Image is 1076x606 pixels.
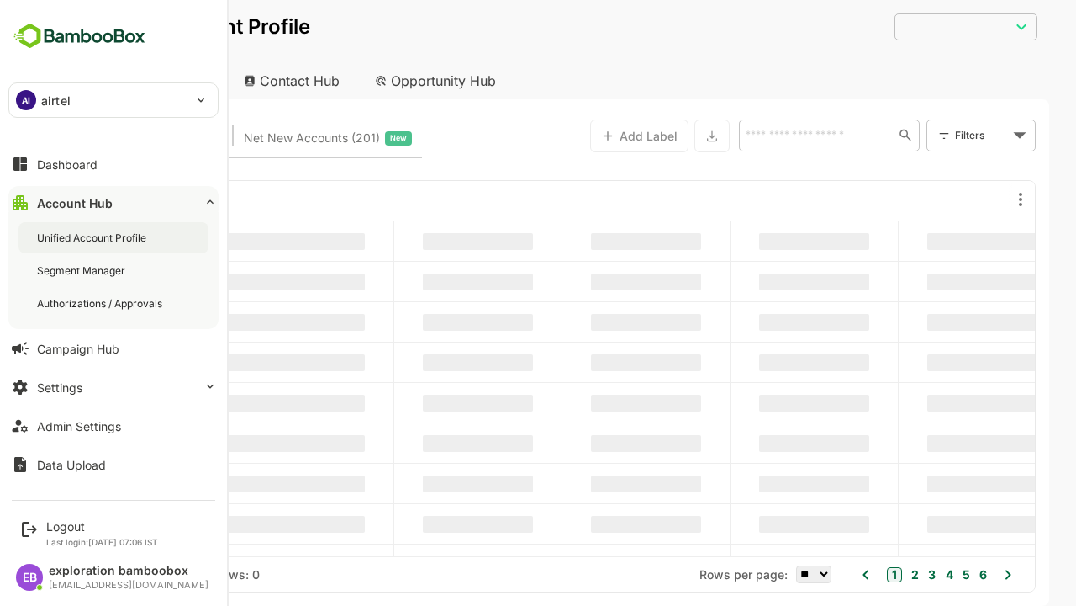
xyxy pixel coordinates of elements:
[16,90,36,110] div: AI
[883,566,894,584] button: 4
[185,127,353,149] div: Newly surfaced ICP-fit accounts from Intent, Website, LinkedIn, and other engagement signals.
[49,580,208,591] div: [EMAIL_ADDRESS][DOMAIN_NAME]
[49,564,208,578] div: exploration bamboobox
[37,458,106,472] div: Data Upload
[37,380,82,395] div: Settings
[37,296,166,311] div: Authorizations / Approvals
[8,332,219,365] button: Campaign Hub
[8,147,219,181] button: Dashboard
[8,370,219,404] button: Settings
[636,120,671,152] button: Export the selected data as CSV
[37,263,129,278] div: Segment Manager
[185,127,321,149] span: Net New Accounts ( 201 )
[828,567,843,582] button: 1
[641,567,729,582] span: Rows per page:
[50,567,201,582] div: Total Rows: NaN | Rows: 0
[37,419,121,433] div: Admin Settings
[41,92,71,109] p: airtel
[899,566,911,584] button: 5
[8,186,219,220] button: Account Hub
[8,409,219,443] button: Admin Settings
[303,62,452,99] div: Opportunity Hub
[916,566,928,584] button: 6
[8,20,150,52] img: BambooboxFullLogoMark.5f36c76dfaba33ec1ec1367b70bb1252.svg
[37,342,119,356] div: Campaign Hub
[16,564,43,591] div: EB
[37,196,113,210] div: Account Hub
[27,17,251,37] p: Unified Account Profile
[896,126,950,144] div: Filters
[27,62,165,99] div: Account Hub
[865,566,877,584] button: 3
[331,127,348,149] span: New
[46,537,158,547] p: Last login: [DATE] 07:06 IST
[171,62,296,99] div: Contact Hub
[37,231,150,245] div: Unified Account Profile
[46,519,158,534] div: Logout
[8,448,219,481] button: Data Upload
[836,12,978,41] div: ​
[848,566,860,584] button: 2
[60,127,156,149] span: Known accounts you’ve identified to target - imported from CRM, Offline upload, or promoted from ...
[894,118,977,153] div: Filters
[531,120,630,152] button: Add Label
[9,83,218,117] div: AIairtel
[37,157,98,172] div: Dashboard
